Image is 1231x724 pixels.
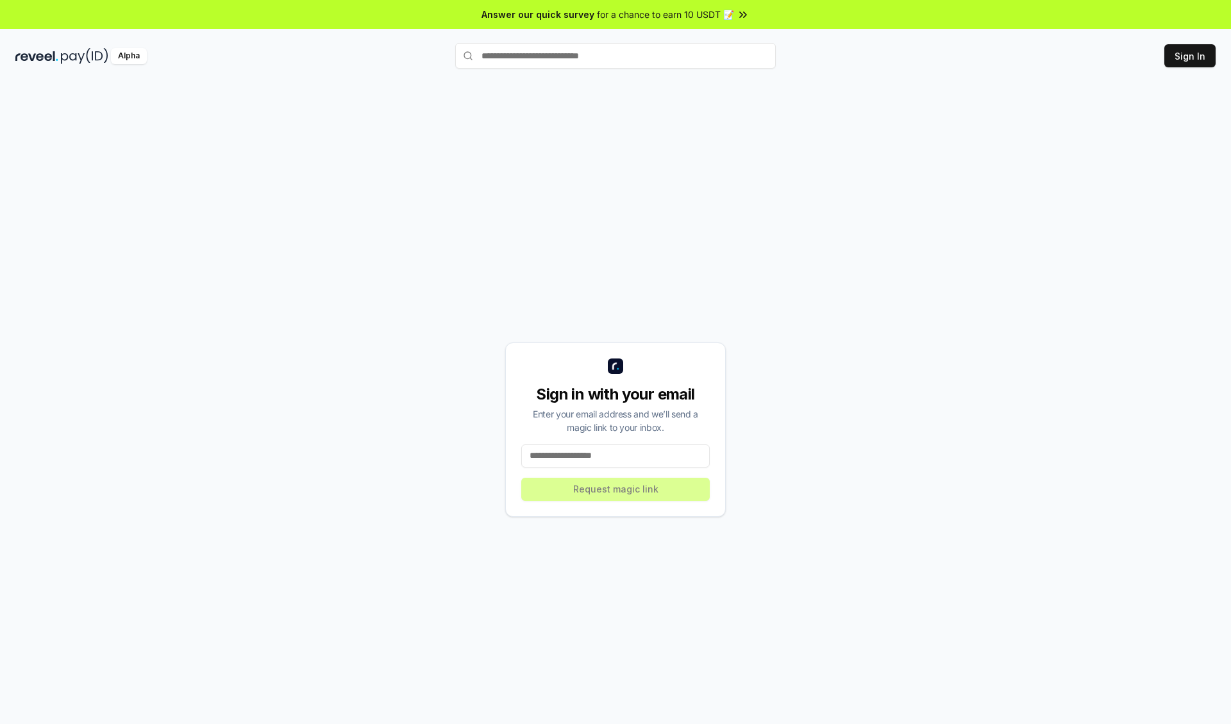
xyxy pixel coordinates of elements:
span: for a chance to earn 10 USDT 📝 [597,8,734,21]
div: Alpha [111,48,147,64]
div: Sign in with your email [521,384,710,405]
span: Answer our quick survey [482,8,594,21]
img: pay_id [61,48,108,64]
div: Enter your email address and we’ll send a magic link to your inbox. [521,407,710,434]
img: reveel_dark [15,48,58,64]
img: logo_small [608,358,623,374]
button: Sign In [1164,44,1216,67]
